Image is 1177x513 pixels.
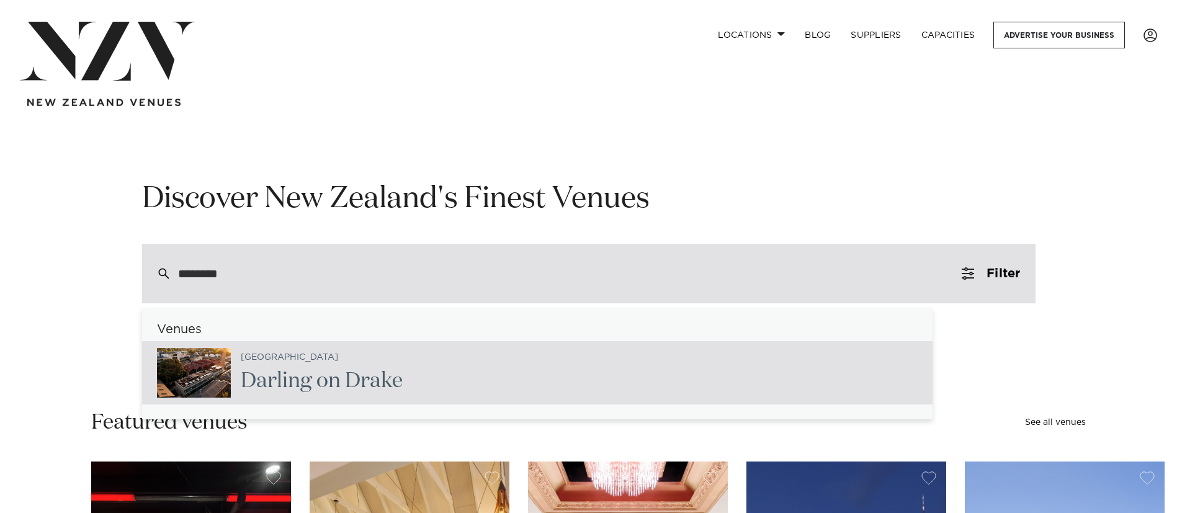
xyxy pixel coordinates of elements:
button: Filter [947,244,1035,303]
a: BLOG [795,22,841,48]
h2: Featured venues [91,409,248,437]
a: SUPPLIERS [841,22,911,48]
a: Capacities [911,22,985,48]
h1: Discover New Zealand's Finest Venues [142,180,1036,219]
img: JGEik9IA5YZyhlImzG4Kg6lGY9tkhMYlLAvDsX4I.jpg [157,348,231,398]
img: nzv-logo.png [20,22,195,81]
span: Filter [987,267,1020,280]
a: Advertise your business [993,22,1125,48]
a: See all venues [1025,418,1086,427]
small: [GEOGRAPHIC_DATA] [241,353,338,362]
h6: Venues [142,323,933,336]
h2: Darling on Drake [241,367,403,395]
a: Locations [708,22,795,48]
img: new-zealand-venues-text.png [27,99,181,107]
